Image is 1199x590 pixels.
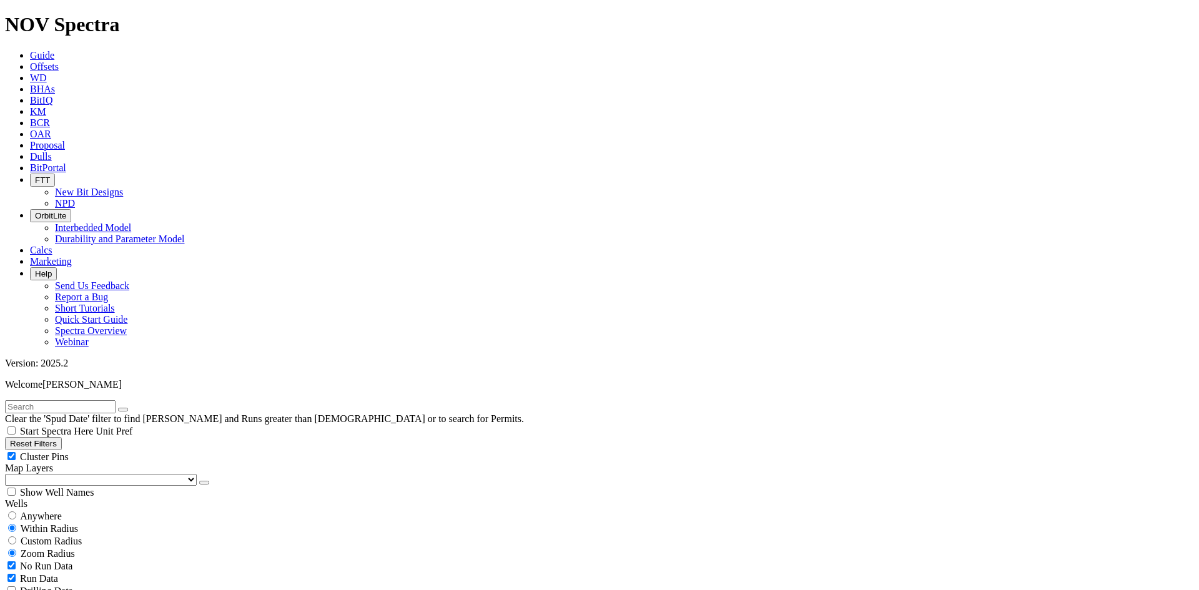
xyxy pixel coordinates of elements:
[5,358,1194,369] div: Version: 2025.2
[35,269,52,278] span: Help
[35,211,66,220] span: OrbitLite
[30,140,65,150] a: Proposal
[20,561,72,571] span: No Run Data
[30,95,52,106] a: BitIQ
[55,337,89,347] a: Webinar
[30,245,52,255] a: Calcs
[21,536,82,546] span: Custom Radius
[30,84,55,94] a: BHAs
[20,426,93,436] span: Start Spectra Here
[30,162,66,173] a: BitPortal
[30,174,55,187] button: FTT
[55,234,185,244] a: Durability and Parameter Model
[42,379,122,390] span: [PERSON_NAME]
[21,548,75,559] span: Zoom Radius
[5,400,116,413] input: Search
[7,426,16,435] input: Start Spectra Here
[55,303,115,313] a: Short Tutorials
[5,379,1194,390] p: Welcome
[5,413,524,424] span: Clear the 'Spud Date' filter to find [PERSON_NAME] and Runs greater than [DEMOGRAPHIC_DATA] or to...
[30,106,46,117] a: KM
[20,573,58,584] span: Run Data
[20,511,62,521] span: Anywhere
[30,117,50,128] a: BCR
[30,151,52,162] a: Dulls
[30,256,72,267] a: Marketing
[5,463,53,473] span: Map Layers
[55,325,127,336] a: Spectra Overview
[5,437,62,450] button: Reset Filters
[96,426,132,436] span: Unit Pref
[55,280,129,291] a: Send Us Feedback
[55,292,108,302] a: Report a Bug
[5,13,1194,36] h1: NOV Spectra
[30,267,57,280] button: Help
[30,50,54,61] a: Guide
[55,314,127,325] a: Quick Start Guide
[20,451,69,462] span: Cluster Pins
[30,209,71,222] button: OrbitLite
[30,72,47,83] a: WD
[30,61,59,72] a: Offsets
[35,175,50,185] span: FTT
[20,487,94,498] span: Show Well Names
[30,129,51,139] a: OAR
[21,523,78,534] span: Within Radius
[5,498,1194,509] div: Wells
[55,222,131,233] a: Interbedded Model
[55,198,75,209] a: NPD
[55,187,123,197] a: New Bit Designs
